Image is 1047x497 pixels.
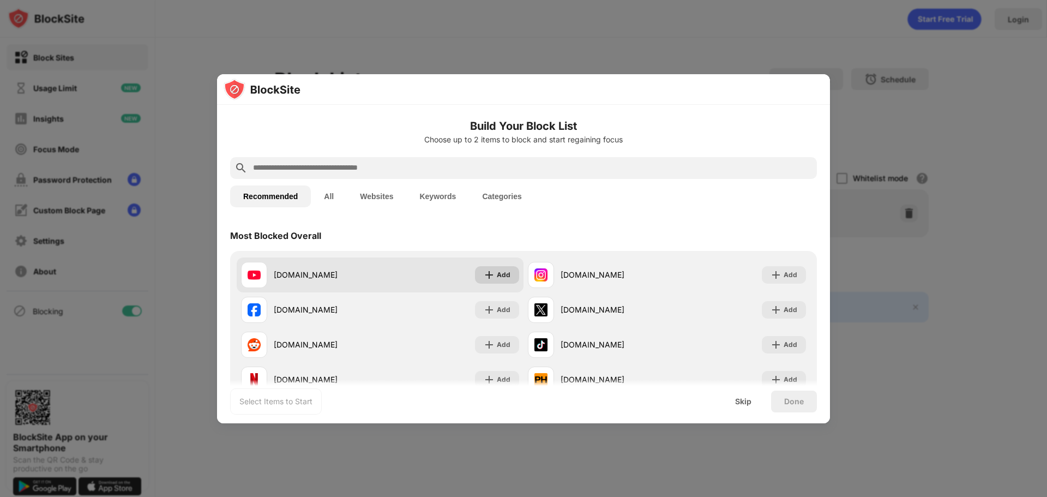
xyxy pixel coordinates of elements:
div: Add [497,304,510,315]
div: [DOMAIN_NAME] [561,304,667,315]
div: Add [784,374,797,385]
div: Done [784,397,804,406]
button: Websites [347,185,406,207]
div: [DOMAIN_NAME] [274,374,380,385]
img: favicons [248,373,261,386]
button: Recommended [230,185,311,207]
div: Choose up to 2 items to block and start regaining focus [230,135,817,144]
img: search.svg [234,161,248,175]
img: logo-blocksite.svg [224,79,300,100]
div: Add [497,339,510,350]
div: Add [784,339,797,350]
div: [DOMAIN_NAME] [561,269,667,280]
img: favicons [534,338,547,351]
button: All [311,185,347,207]
div: Select Items to Start [239,396,312,407]
div: Add [784,304,797,315]
img: favicons [534,303,547,316]
div: Skip [735,397,751,406]
img: favicons [248,303,261,316]
img: favicons [248,338,261,351]
img: favicons [534,268,547,282]
div: [DOMAIN_NAME] [274,269,380,280]
div: Add [784,270,797,280]
img: favicons [534,373,547,386]
div: [DOMAIN_NAME] [561,374,667,385]
button: Categories [469,185,534,207]
div: [DOMAIN_NAME] [561,339,667,350]
h6: Build Your Block List [230,118,817,134]
button: Keywords [406,185,469,207]
img: favicons [248,268,261,282]
div: Add [497,270,510,280]
div: [DOMAIN_NAME] [274,304,380,315]
div: Add [497,374,510,385]
div: [DOMAIN_NAME] [274,339,380,350]
div: Most Blocked Overall [230,230,321,241]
